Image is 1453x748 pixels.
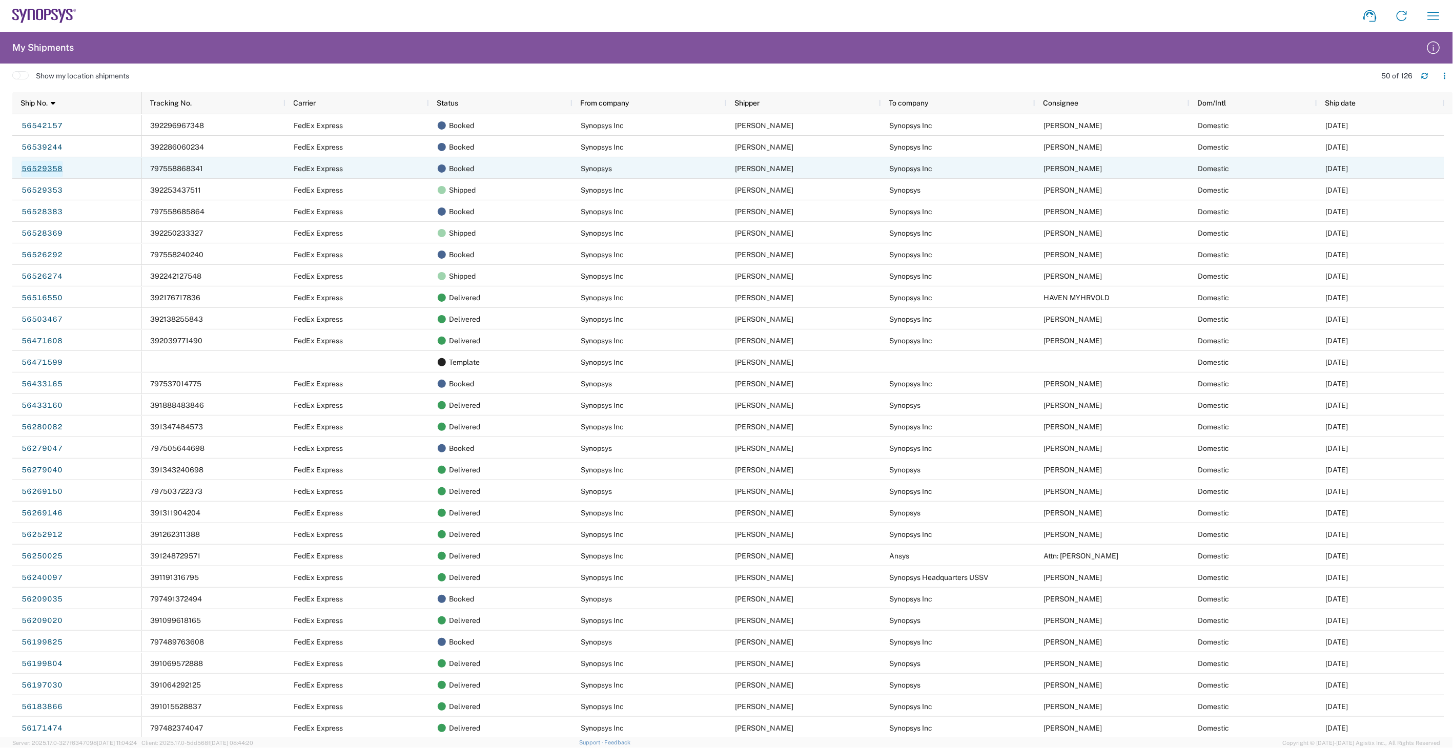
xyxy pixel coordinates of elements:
[1198,207,1230,216] span: Domestic
[21,570,63,586] a: 56240097
[21,677,63,694] a: 56197030
[1044,616,1102,625] span: Harish Balan
[294,444,343,452] span: FedEx Express
[1044,552,1119,560] span: Attn: Tony Riccitelli
[735,143,794,151] span: Ryan Dodson
[889,99,929,107] span: To company
[1198,616,1230,625] span: Domestic
[294,186,343,194] span: FedEx Express
[151,509,201,517] span: 391311904204
[151,638,204,646] span: 797489763608
[449,222,476,244] span: Shipped
[21,398,63,414] a: 56433160
[294,487,343,495] span: FedEx Express
[294,380,343,388] span: FedEx Express
[1326,251,1348,259] span: 08/18/2025
[294,99,316,107] span: Carrier
[151,121,204,130] span: 392296967348
[294,724,343,732] span: FedEx Express
[294,509,343,517] span: FedEx Express
[21,419,63,435] a: 56280082
[21,182,63,199] a: 56529353
[581,595,612,603] span: Synopsys
[890,616,921,625] span: Synopsys
[449,459,481,481] span: Delivered
[735,509,794,517] span: Ryan Dodson
[294,207,343,216] span: FedEx Express
[1044,229,1102,237] span: Isaac Ophoven-Baldwin
[449,545,481,567] span: Delivered
[890,401,921,409] span: Synopsys
[12,41,74,54] h2: My Shipments
[581,702,624,711] span: Synopsys Inc
[581,552,624,560] span: Synopsys Inc
[1044,681,1102,689] span: Anup Sultania
[449,696,481,717] span: Delivered
[735,121,794,130] span: Ryan Dodson
[151,251,204,259] span: 797558240240
[735,702,794,711] span: Ryan Dodson
[890,659,921,668] span: Synopsys
[1326,207,1348,216] span: 08/18/2025
[1198,358,1230,366] span: Domestic
[1044,702,1102,711] span: Aidan Tinelli
[151,294,201,302] span: 392176717836
[294,638,343,646] span: FedEx Express
[890,573,989,581] span: Synopsys Headquarters USSV
[1326,444,1348,452] span: 07/23/2025
[1326,423,1348,431] span: 07/23/2025
[151,186,201,194] span: 392253437511
[1044,121,1102,130] span: Aidan Tinelli
[735,681,794,689] span: Ryan Dodson
[21,484,63,500] a: 56269150
[1326,315,1348,323] span: 08/14/2025
[21,139,63,156] a: 56539244
[1326,272,1348,280] span: 08/18/2025
[1326,530,1348,538] span: 07/21/2025
[151,573,199,581] span: 391191316795
[581,423,624,431] span: Synopsys Inc
[581,251,624,259] span: Synopsys Inc
[21,225,63,242] a: 56528369
[735,466,794,474] span: Ryan Dodson
[294,423,343,431] span: FedEx Express
[1198,444,1230,452] span: Domestic
[1326,509,1348,517] span: 07/22/2025
[890,552,910,560] span: Ansys
[735,99,760,107] span: Shipper
[151,552,201,560] span: 391248729571
[890,143,933,151] span: Synopsys Inc
[890,251,933,259] span: Synopsys Inc
[151,595,202,603] span: 797491372494
[1326,487,1348,495] span: 07/22/2025
[1044,659,1102,668] span: Brian Todd Selden
[21,613,63,629] a: 56209020
[1326,401,1348,409] span: 08/08/2025
[151,380,202,388] span: 797537014775
[581,487,612,495] span: Synopsys
[890,530,933,538] span: Synopsys Inc
[735,573,794,581] span: Ryan Dodson
[890,229,933,237] span: Synopsys Inc
[1326,681,1348,689] span: 07/15/2025
[21,333,63,349] a: 56471608
[1198,337,1230,345] span: Domestic
[21,505,63,522] a: 56269146
[735,186,794,194] span: Ryan Dodson
[1326,466,1348,474] span: 07/23/2025
[1325,99,1356,107] span: Ship date
[1044,487,1102,495] span: Ryan Dodson
[581,638,612,646] span: Synopsys
[1198,552,1230,560] span: Domestic
[1198,423,1230,431] span: Domestic
[581,724,624,732] span: Synopsys Inc
[21,376,63,392] a: 56433165
[151,681,201,689] span: 391064292125
[581,337,624,345] span: Synopsys Inc
[21,355,63,371] a: 56471599
[449,179,476,201] span: Shipped
[21,591,63,608] a: 56209035
[151,143,204,151] span: 392286060234
[1198,164,1230,173] span: Domestic
[449,158,475,179] span: Booked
